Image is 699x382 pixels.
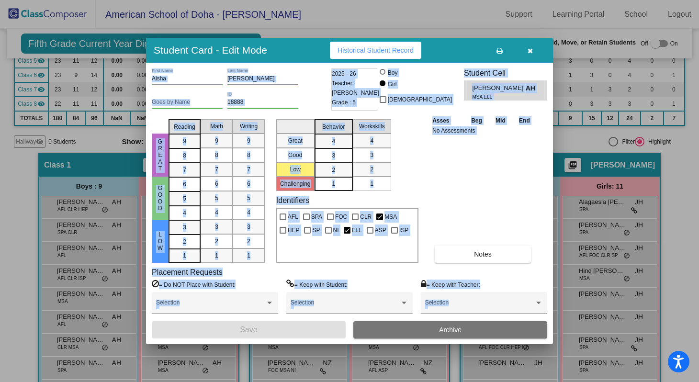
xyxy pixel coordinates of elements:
span: Historical Student Record [338,46,414,54]
button: Archive [353,321,547,338]
span: 2 [370,165,373,174]
span: 1 [215,251,218,260]
span: 4 [370,136,373,145]
span: 4 [332,137,335,146]
span: Writing [240,122,258,131]
span: Notes [474,250,492,258]
label: = Keep with Student: [286,280,348,289]
span: Low [156,231,165,251]
span: 9 [215,136,218,145]
td: No Assessments [430,126,537,135]
span: Math [210,122,223,131]
span: 6 [183,180,186,189]
span: NI [333,225,339,236]
span: 2 [215,237,218,246]
span: 7 [247,165,250,174]
span: SPA [311,211,322,223]
span: 7 [183,166,186,174]
div: Boy [387,68,398,77]
span: 2025 - 26 [332,69,356,79]
span: 1 [183,251,186,260]
h3: Student Card - Edit Mode [154,44,267,56]
span: ISP [399,225,408,236]
span: AFL [288,211,298,223]
span: Great [156,138,165,172]
span: 5 [215,194,218,202]
span: Workskills [359,122,385,131]
button: Historical Student Record [330,42,421,59]
span: 8 [247,151,250,159]
span: MSA [384,211,397,223]
span: Reading [174,123,195,131]
span: 2 [183,237,186,246]
span: 1 [332,180,335,188]
span: ELL [352,225,362,236]
span: 4 [247,208,250,217]
span: 4 [215,208,218,217]
span: Behavior [322,123,345,131]
button: Save [152,321,346,338]
span: Save [240,326,257,334]
span: Archive [439,326,462,334]
label: = Do NOT Place with Student: [152,280,236,289]
th: Beg [464,115,489,126]
span: 3 [215,223,218,231]
span: AH [526,83,539,93]
span: SP [312,225,320,236]
span: 3 [370,151,373,159]
span: 9 [247,136,250,145]
span: CLR [360,211,372,223]
span: 5 [183,194,186,203]
th: End [512,115,537,126]
span: 8 [215,151,218,159]
span: ASP [375,225,386,236]
span: 6 [215,180,218,188]
button: Notes [435,246,531,263]
h3: Student Cell [464,68,547,78]
input: goes by name [152,99,223,106]
span: MSA ELL [472,93,519,101]
span: 5 [247,194,250,202]
span: 4 [183,209,186,217]
span: Grade : 5 [332,98,356,107]
span: Good [156,185,165,212]
label: = Keep with Teacher: [421,280,480,289]
th: Asses [430,115,464,126]
span: HEP [288,225,300,236]
label: Identifiers [276,196,309,205]
span: 3 [183,223,186,232]
div: Girl [387,80,397,89]
span: 7 [215,165,218,174]
span: 2 [247,237,250,246]
span: 1 [370,180,373,188]
span: FOC [335,211,347,223]
label: Placement Requests [152,268,223,277]
span: 3 [247,223,250,231]
input: Enter ID [227,99,298,106]
span: 6 [247,180,250,188]
th: Mid [489,115,512,126]
span: Teacher: [PERSON_NAME] [332,79,379,98]
span: [DEMOGRAPHIC_DATA] [388,94,452,105]
span: 8 [183,151,186,160]
span: 2 [332,166,335,174]
span: 9 [183,137,186,146]
span: 3 [332,151,335,160]
span: [PERSON_NAME] [472,83,525,93]
span: 1 [247,251,250,260]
